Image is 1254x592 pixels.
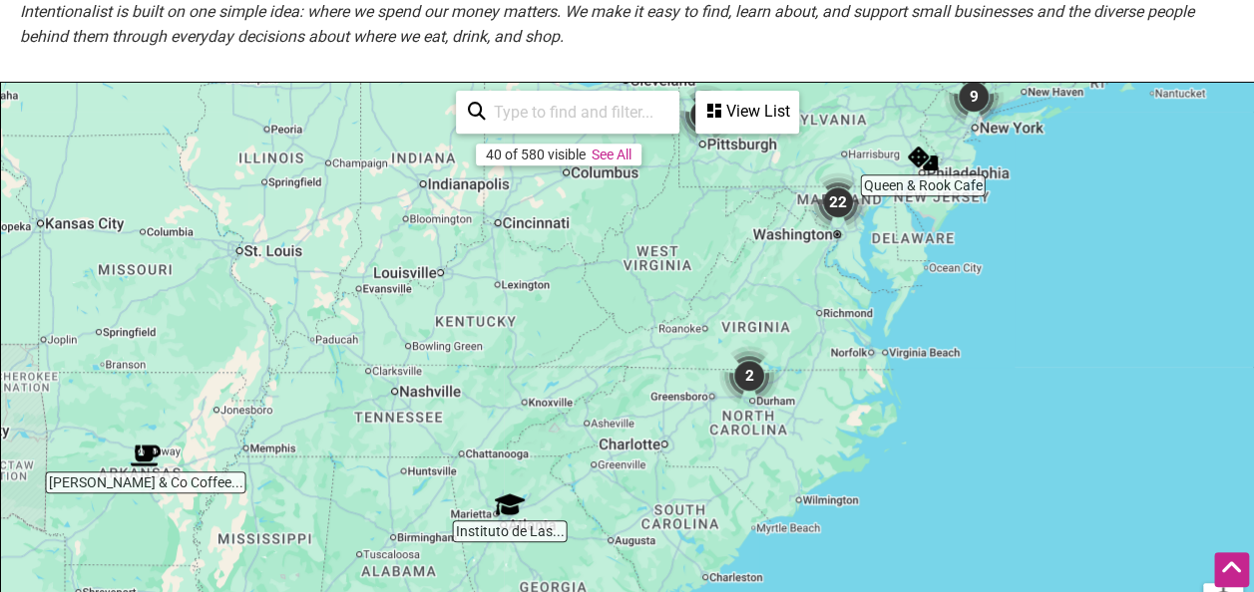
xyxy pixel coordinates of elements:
div: 22 [808,172,868,232]
div: Fidel & Co Coffee Roasters [131,441,161,470]
div: View List [697,93,797,131]
em: Intentionalist is built on one simple idea: where we spend our money matters. We make it easy to ... [20,2,1194,47]
div: 2 [719,346,779,406]
div: See a list of the visible businesses [695,91,799,134]
div: Instituto de Las Américas [495,489,525,519]
div: 40 of 580 visible [486,147,586,162]
a: See All [592,147,631,162]
div: Type to search and filter [456,91,679,134]
div: Queen & Rook Cafe [908,144,938,173]
div: Scroll Back to Top [1214,552,1249,587]
div: 3 [675,85,735,145]
div: 9 [944,67,1004,127]
input: Type to find and filter... [486,93,667,132]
